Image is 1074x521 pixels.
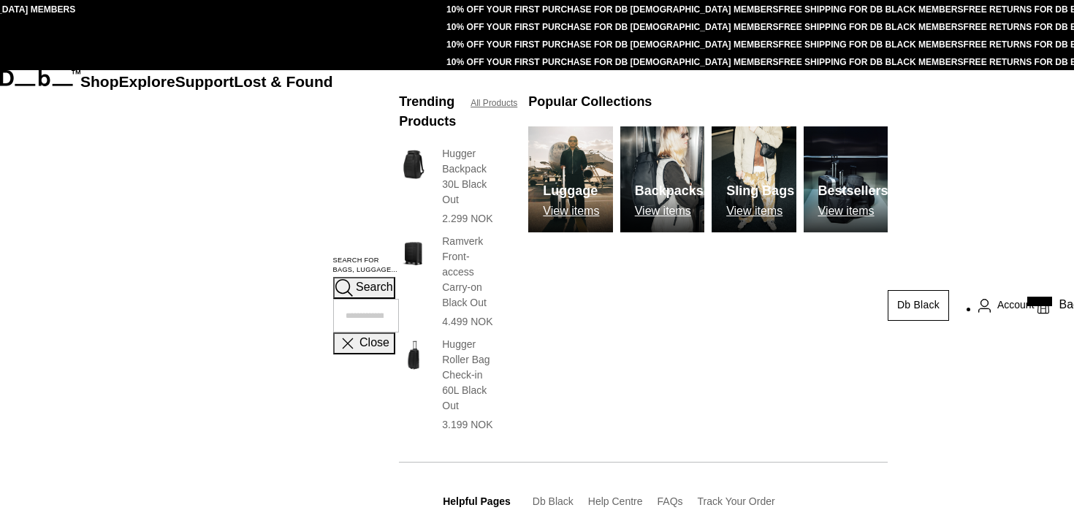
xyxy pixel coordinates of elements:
[997,297,1035,313] span: Account
[399,146,499,227] a: Hugger Backpack 30L Black Out Hugger Backpack 30L Black Out 2.299 NOK
[333,256,400,276] label: Search for Bags, Luggage...
[779,39,964,50] a: FREE SHIPPING FOR DB BLACK MEMBERS
[818,205,888,218] p: View items
[528,126,612,232] img: Db
[528,92,652,112] h3: Popular Collections
[175,73,235,90] a: Support
[333,332,395,354] button: Close
[471,96,517,110] a: All Products
[442,213,492,224] span: 2.299 NOK
[533,495,574,507] a: Db Black
[635,181,704,201] h3: Backpacks
[442,316,492,327] span: 4.499 NOK
[712,126,796,232] a: Db Sling Bags View items
[588,495,643,507] a: Help Centre
[528,126,612,232] a: Db Luggage View items
[888,290,949,321] a: Db Black
[234,73,332,90] a: Lost & Found
[804,126,888,232] a: Db Bestsellers View items
[442,234,499,311] h3: Ramverk Front-access Carry-on Black Out
[442,419,492,430] span: 3.199 NOK
[80,73,119,90] a: Shop
[399,337,427,373] img: Hugger Roller Bag Check-in 60L Black Out
[726,181,794,201] h3: Sling Bags
[359,337,389,349] span: Close
[399,146,427,183] img: Hugger Backpack 30L Black Out
[446,4,778,15] a: 10% OFF YOUR FIRST PURCHASE FOR DB [DEMOGRAPHIC_DATA] MEMBERS
[635,205,704,218] p: View items
[442,146,499,208] h3: Hugger Backpack 30L Black Out
[779,22,964,32] a: FREE SHIPPING FOR DB BLACK MEMBERS
[978,297,1035,314] a: Account
[399,234,499,330] a: Ramverk Front-access Carry-on Black Out Ramverk Front-access Carry-on Black Out 4.499 NOK
[779,57,964,67] a: FREE SHIPPING FOR DB BLACK MEMBERS
[779,4,964,15] a: FREE SHIPPING FOR DB BLACK MEMBERS
[543,181,599,201] h3: Luggage
[446,57,778,67] a: 10% OFF YOUR FIRST PURCHASE FOR DB [DEMOGRAPHIC_DATA] MEMBERS
[442,337,499,414] h3: Hugger Roller Bag Check-in 60L Black Out
[356,281,393,294] span: Search
[399,234,427,270] img: Ramverk Front-access Carry-on Black Out
[543,205,599,218] p: View items
[399,337,499,433] a: Hugger Roller Bag Check-in 60L Black Out Hugger Roller Bag Check-in 60L Black Out 3.199 NOK
[119,73,175,90] a: Explore
[443,494,511,509] h3: Helpful Pages
[698,495,775,507] a: Track Your Order
[620,126,704,232] a: Db Backpacks View items
[446,22,778,32] a: 10% OFF YOUR FIRST PURCHASE FOR DB [DEMOGRAPHIC_DATA] MEMBERS
[804,126,888,232] img: Db
[712,126,796,232] img: Db
[726,205,794,218] p: View items
[333,277,395,299] button: Search
[658,495,683,507] a: FAQs
[818,181,888,201] h3: Bestsellers
[446,39,778,50] a: 10% OFF YOUR FIRST PURCHASE FOR DB [DEMOGRAPHIC_DATA] MEMBERS
[620,126,704,232] img: Db
[399,92,456,132] h3: Trending Products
